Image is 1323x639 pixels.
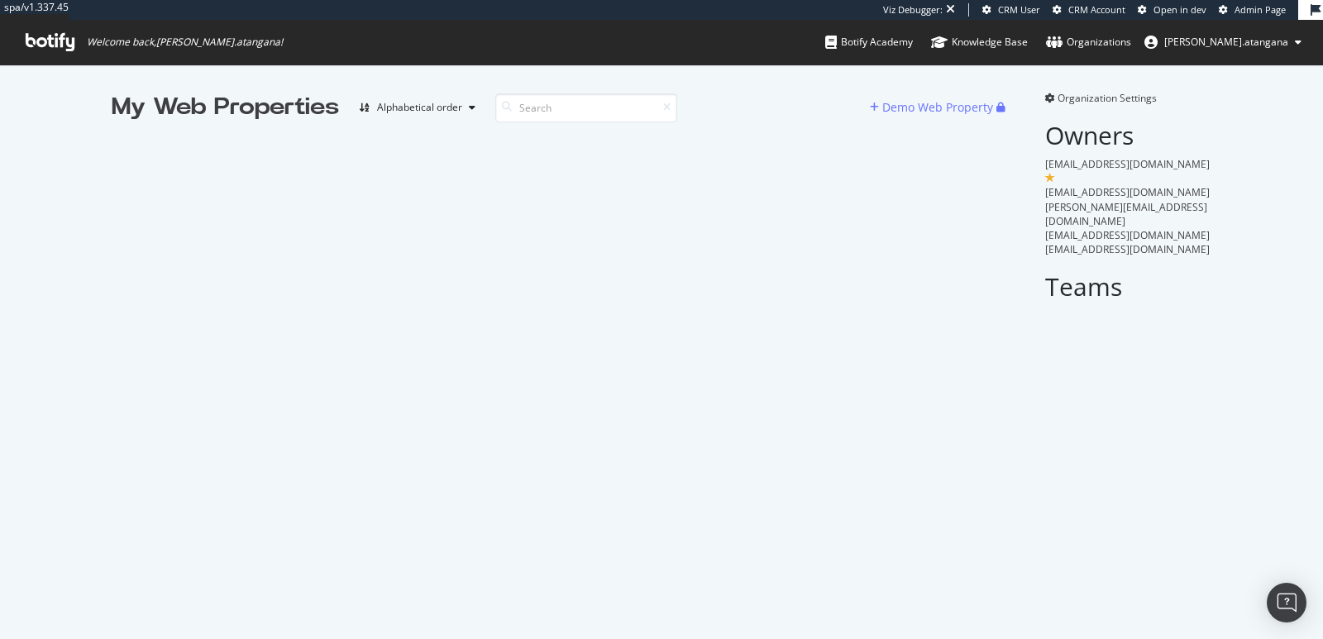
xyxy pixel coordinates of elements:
[1164,35,1288,49] span: renaud.atangana
[87,36,283,49] span: Welcome back, [PERSON_NAME].atangana !
[377,103,462,112] div: Alphabetical order
[1045,228,1210,242] span: [EMAIL_ADDRESS][DOMAIN_NAME]
[1045,157,1210,171] span: [EMAIL_ADDRESS][DOMAIN_NAME]
[495,93,677,122] input: Search
[112,91,339,124] div: My Web Properties
[825,20,913,64] a: Botify Academy
[1045,200,1207,228] span: [PERSON_NAME][EMAIL_ADDRESS][DOMAIN_NAME]
[883,3,943,17] div: Viz Debugger:
[931,20,1028,64] a: Knowledge Base
[825,34,913,50] div: Botify Academy
[1058,91,1157,105] span: Organization Settings
[1045,273,1211,300] h2: Teams
[1045,185,1210,199] span: [EMAIL_ADDRESS][DOMAIN_NAME]
[1235,3,1286,16] span: Admin Page
[1267,583,1306,622] div: Open Intercom Messenger
[982,3,1040,17] a: CRM User
[1045,242,1210,256] span: [EMAIL_ADDRESS][DOMAIN_NAME]
[1046,20,1131,64] a: Organizations
[882,99,993,116] div: Demo Web Property
[1138,3,1206,17] a: Open in dev
[1153,3,1206,16] span: Open in dev
[352,94,482,121] button: Alphabetical order
[931,34,1028,50] div: Knowledge Base
[870,100,996,114] a: Demo Web Property
[998,3,1040,16] span: CRM User
[1053,3,1125,17] a: CRM Account
[1068,3,1125,16] span: CRM Account
[1045,122,1211,149] h2: Owners
[1219,3,1286,17] a: Admin Page
[870,94,996,121] button: Demo Web Property
[1046,34,1131,50] div: Organizations
[1131,29,1315,55] button: [PERSON_NAME].atangana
